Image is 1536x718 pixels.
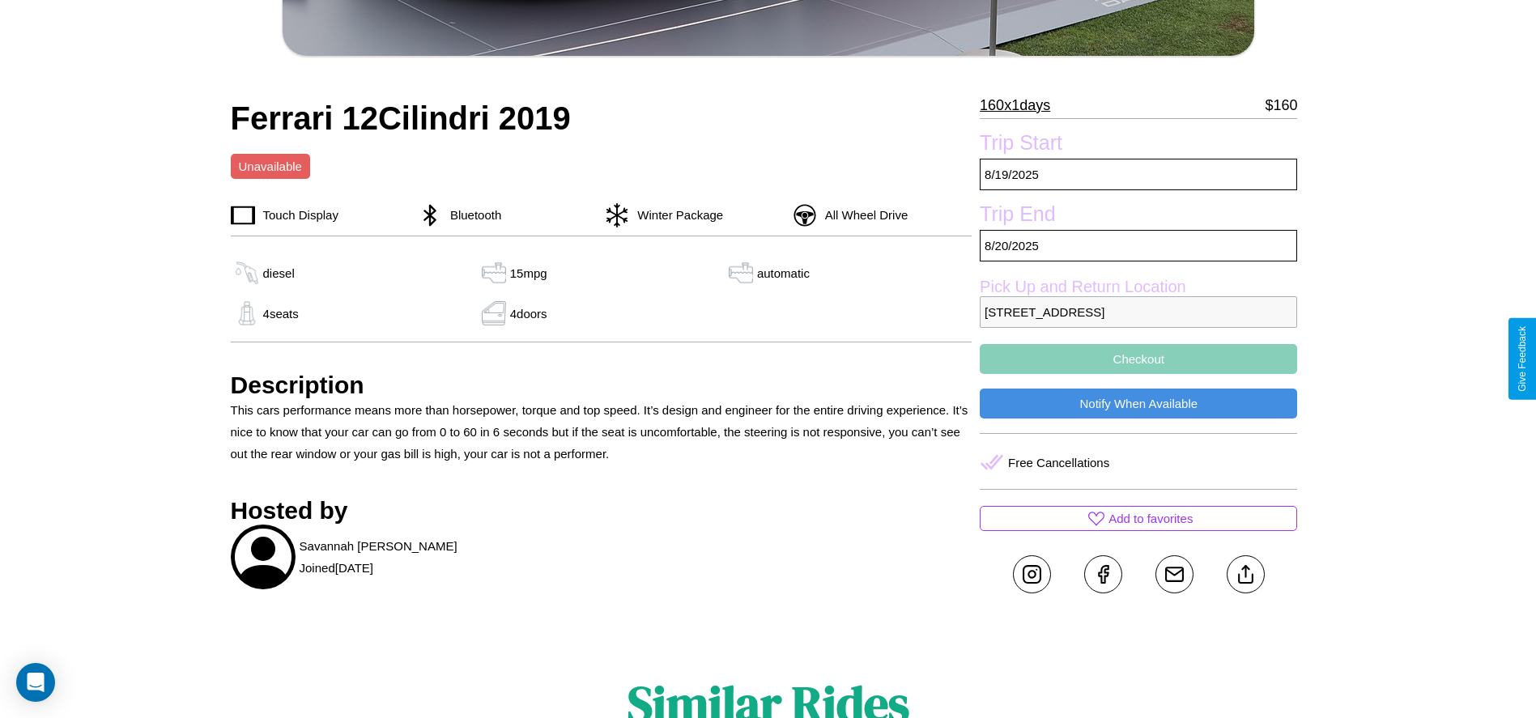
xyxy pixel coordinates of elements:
p: Bluetooth [442,204,501,226]
div: Give Feedback [1517,326,1528,392]
img: gas [478,261,510,285]
label: Trip Start [980,131,1297,159]
h3: Hosted by [231,497,972,525]
p: Touch Display [255,204,338,226]
p: Savannah [PERSON_NAME] [300,535,457,557]
p: 15 mpg [510,262,547,284]
h2: Ferrari 12Cilindri 2019 [231,100,972,137]
div: Open Intercom Messenger [16,663,55,702]
img: gas [231,301,263,325]
img: gas [231,261,263,285]
p: Winter Package [629,204,723,226]
p: automatic [757,262,810,284]
button: Add to favorites [980,506,1297,531]
p: Add to favorites [1108,508,1193,529]
p: This cars performance means more than horsepower, torque and top speed. It’s design and engineer ... [231,399,972,465]
img: gas [478,301,510,325]
p: Free Cancellations [1008,452,1109,474]
p: 8 / 19 / 2025 [980,159,1297,190]
p: [STREET_ADDRESS] [980,296,1297,328]
h3: Description [231,372,972,399]
button: Checkout [980,344,1297,374]
p: diesel [263,262,295,284]
p: 8 / 20 / 2025 [980,230,1297,261]
p: Unavailable [239,155,302,177]
p: $ 160 [1265,92,1297,118]
p: 4 seats [263,303,299,325]
label: Trip End [980,202,1297,230]
p: Joined [DATE] [300,557,373,579]
img: gas [725,261,757,285]
p: 4 doors [510,303,547,325]
button: Notify When Available [980,389,1297,418]
p: All Wheel Drive [817,204,908,226]
p: 160 x 1 days [980,92,1050,118]
label: Pick Up and Return Location [980,278,1297,296]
